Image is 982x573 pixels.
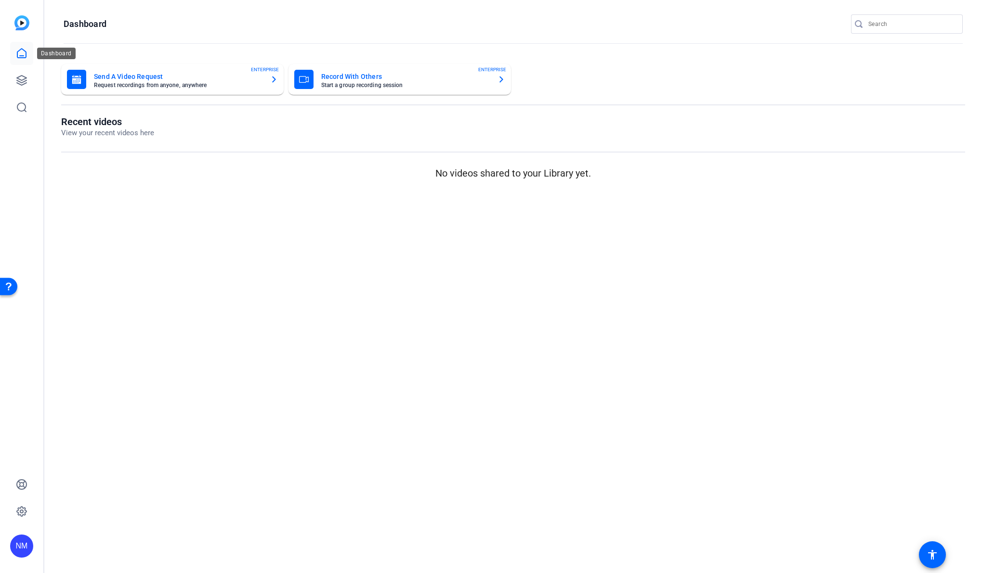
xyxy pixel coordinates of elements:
[61,116,154,127] h1: Recent videos
[37,48,76,59] div: Dashboard
[10,535,33,558] div: NM
[64,18,106,30] h1: Dashboard
[94,71,262,82] mat-card-title: Send A Video Request
[251,66,279,73] span: ENTERPRISE
[14,15,29,30] img: blue-gradient.svg
[868,18,955,30] input: Search
[61,127,154,139] p: View your recent videos here
[61,166,965,180] p: No videos shared to your Library yet.
[288,64,511,95] button: Record With OthersStart a group recording sessionENTERPRISE
[94,82,262,88] mat-card-subtitle: Request recordings from anyone, anywhere
[478,66,506,73] span: ENTERPRISE
[61,64,284,95] button: Send A Video RequestRequest recordings from anyone, anywhereENTERPRISE
[927,549,938,560] mat-icon: accessibility
[321,71,490,82] mat-card-title: Record With Others
[321,82,490,88] mat-card-subtitle: Start a group recording session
